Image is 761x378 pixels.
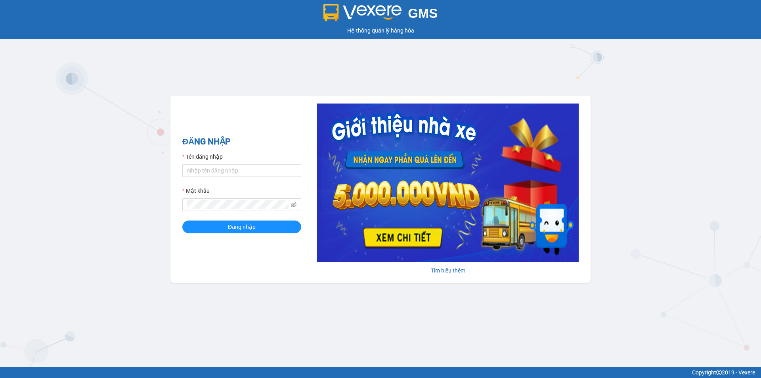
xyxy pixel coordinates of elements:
button: Đăng nhập [182,221,301,233]
span: Đăng nhập [228,223,256,231]
div: Hệ thống quản lý hàng hóa [2,26,759,35]
div: Copyright 2019 - Vexere [6,368,755,377]
span: copyright [716,370,722,375]
input: Tên đăng nhập [182,164,301,177]
label: Tên đăng nhập [182,152,223,161]
div: Tìm hiểu thêm [317,266,579,275]
span: GMS [408,6,438,21]
label: Mật khẩu [182,186,210,195]
img: logo 2 [323,4,402,21]
span: eye-invisible [291,202,296,207]
h2: ĐĂNG NHẬP [182,135,301,148]
img: banner-0 [317,104,579,262]
input: Mật khẩu [187,200,289,209]
a: GMS [323,12,438,18]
